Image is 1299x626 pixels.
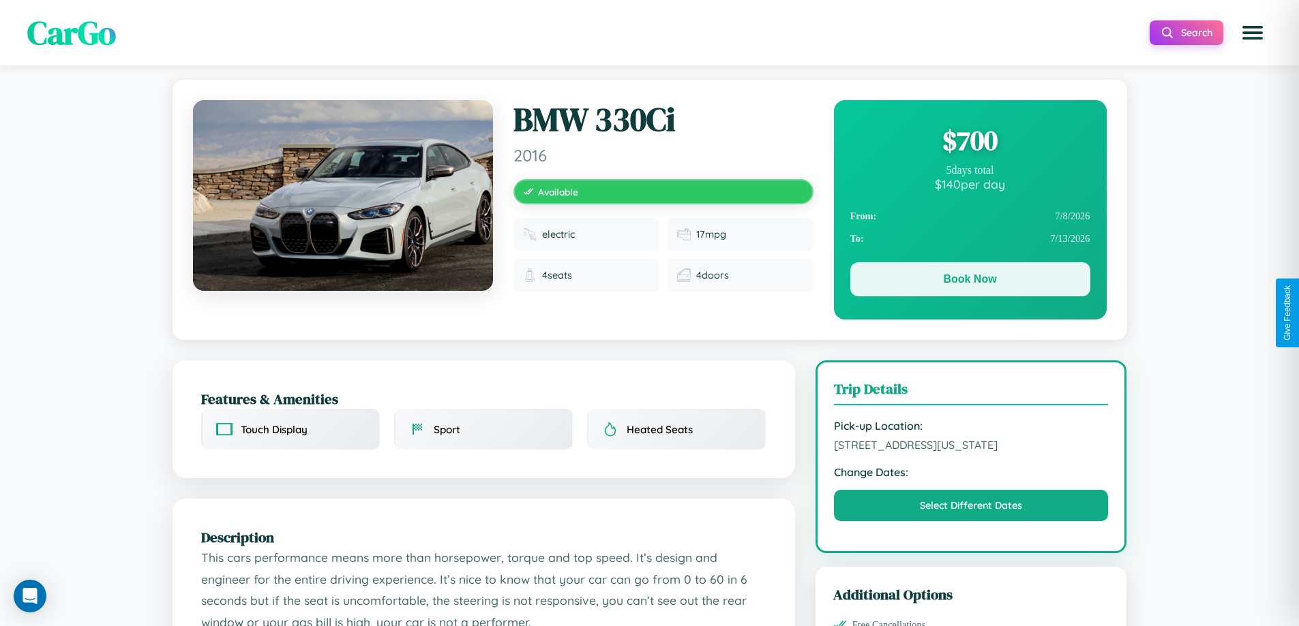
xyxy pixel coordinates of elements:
div: 7 / 8 / 2026 [850,205,1090,228]
h2: Features & Amenities [201,389,766,409]
img: Doors [677,268,691,282]
img: Seats [523,268,537,282]
h3: Trip Details [834,379,1109,405]
span: 4 seats [542,269,572,281]
strong: From: [850,210,877,222]
div: 7 / 13 / 2026 [850,228,1090,250]
button: Book Now [850,262,1090,296]
span: CarGo [27,10,116,55]
button: Select Different Dates [834,490,1109,521]
strong: To: [850,233,864,245]
span: Heated Seats [627,423,693,436]
span: [STREET_ADDRESS][US_STATE] [834,438,1109,452]
strong: Change Dates: [834,465,1109,479]
div: Open Intercom Messenger [14,580,46,612]
img: BMW 330Ci 2016 [193,100,493,291]
span: 17 mpg [696,228,726,240]
span: 4 doors [696,269,729,281]
div: $ 140 per day [850,176,1090,191]
button: Search [1150,20,1223,45]
h3: Additional Options [833,584,1109,604]
div: 5 days total [850,164,1090,176]
h1: BMW 330Ci [513,100,813,140]
button: Open menu [1234,14,1272,52]
span: electric [542,228,575,240]
img: Fuel type [523,228,537,241]
span: Available [538,186,578,198]
img: Fuel efficiency [677,228,691,241]
span: 2016 [513,145,813,166]
div: $ 700 [850,122,1090,159]
span: Sport [434,423,460,436]
strong: Pick-up Location: [834,419,1109,433]
h2: Description [201,527,766,547]
span: Search [1181,27,1212,39]
div: Give Feedback [1283,285,1292,341]
span: Touch Display [241,423,308,436]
